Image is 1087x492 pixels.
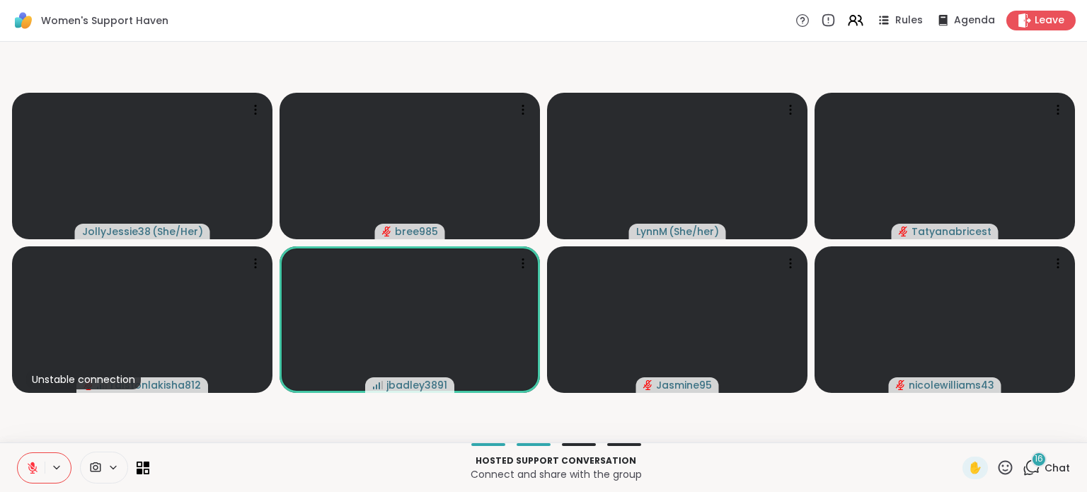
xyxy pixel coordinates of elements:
[636,224,667,239] span: LynnM
[158,454,954,467] p: Hosted support conversation
[1045,461,1070,475] span: Chat
[26,370,141,389] div: Unstable connection
[110,378,201,392] span: ralstonlakisha812
[152,224,203,239] span: ( She/Her )
[1035,453,1043,465] span: 16
[895,13,923,28] span: Rules
[1035,13,1064,28] span: Leave
[911,224,991,239] span: Tatyanabricest
[954,13,995,28] span: Agenda
[669,224,719,239] span: ( She/her )
[82,224,151,239] span: JollyJessie38
[899,227,909,236] span: audio-muted
[386,378,447,392] span: jbadley3891
[909,378,994,392] span: nicolewilliams43
[41,13,168,28] span: Women's Support Haven
[643,380,653,390] span: audio-muted
[968,459,982,476] span: ✋
[11,8,35,33] img: ShareWell Logomark
[656,378,712,392] span: Jasmine95
[382,227,392,236] span: audio-muted
[896,380,906,390] span: audio-muted
[158,467,954,481] p: Connect and share with the group
[395,224,438,239] span: bree985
